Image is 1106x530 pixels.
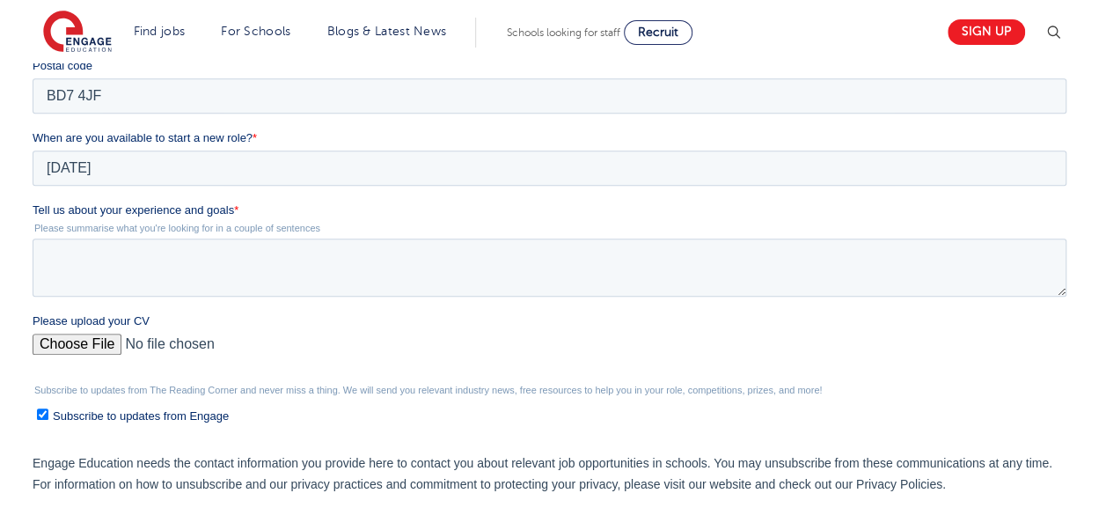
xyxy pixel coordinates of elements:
a: Sign up [948,19,1025,45]
input: *Last name [521,4,1035,39]
a: Recruit [624,20,692,45]
span: Recruit [638,26,678,39]
img: Engage Education [43,11,112,55]
a: Blogs & Latest News [327,25,447,38]
a: For Schools [221,25,290,38]
span: Schools looking for staff [507,26,620,39]
input: *Contact Number [521,58,1035,93]
a: Find jobs [134,25,186,38]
